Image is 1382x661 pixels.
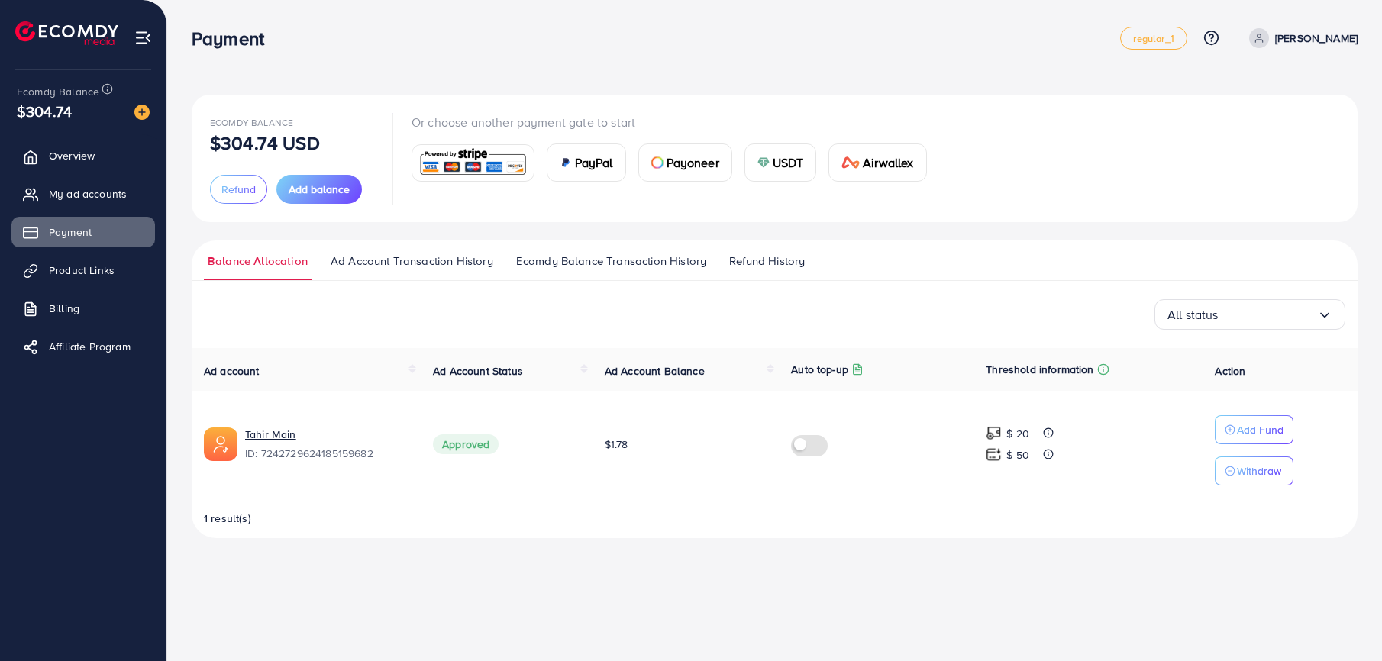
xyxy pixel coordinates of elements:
span: Refund [221,182,256,197]
img: card [757,156,770,169]
img: logo [15,21,118,45]
img: top-up amount [986,447,1002,463]
span: Ecomdy Balance [17,84,99,99]
span: USDT [773,153,804,172]
a: Overview [11,140,155,171]
a: Payment [11,217,155,247]
p: Auto top-up [791,360,848,379]
img: card [841,156,860,169]
span: Payment [49,224,92,240]
img: image [134,105,150,120]
span: Airwallex [863,153,913,172]
p: Threshold information [986,360,1093,379]
span: Affiliate Program [49,339,131,354]
span: Billing [49,301,79,316]
span: Ecomdy Balance [210,116,293,129]
img: ic-ads-acc.e4c84228.svg [204,427,237,461]
img: card [651,156,664,169]
a: My ad accounts [11,179,155,209]
p: $304.74 USD [210,134,320,152]
p: [PERSON_NAME] [1275,29,1358,47]
img: menu [134,29,152,47]
div: <span class='underline'>Tahir Main</span></br>7242729624185159682 [245,427,408,462]
a: card [412,144,534,182]
a: cardPayoneer [638,143,732,182]
p: Add Fund [1237,421,1284,439]
p: $ 20 [1006,424,1029,443]
a: cardPayPal [547,143,626,182]
a: Tahir Main [245,427,408,442]
img: card [560,156,572,169]
a: [PERSON_NAME] [1243,28,1358,48]
span: Refund History [729,253,805,269]
span: Ad account [204,363,260,379]
a: Billing [11,293,155,324]
span: Ecomdy Balance Transaction History [516,253,706,269]
h3: Payment [192,27,276,50]
span: 1 result(s) [204,511,251,526]
a: cardAirwallex [828,143,926,182]
span: Overview [49,148,95,163]
p: Or choose another payment gate to start [412,113,939,131]
span: Ad Account Status [433,363,523,379]
span: Ad Account Transaction History [331,253,493,269]
div: Search for option [1154,299,1345,330]
img: card [417,147,529,179]
button: Add balance [276,175,362,204]
span: Product Links [49,263,115,278]
span: Ad Account Balance [605,363,705,379]
button: Add Fund [1215,415,1293,444]
span: PayPal [575,153,613,172]
p: $ 50 [1006,446,1029,464]
span: $304.74 [17,100,72,122]
span: Balance Allocation [208,253,308,269]
span: regular_1 [1133,34,1174,44]
p: Withdraw [1237,462,1281,480]
img: top-up amount [986,425,1002,441]
button: Refund [210,175,267,204]
span: Action [1215,363,1245,379]
iframe: Chat [1317,592,1371,650]
a: cardUSDT [744,143,817,182]
span: My ad accounts [49,186,127,202]
span: Payoneer [667,153,719,172]
input: Search for option [1219,303,1317,327]
span: Add balance [289,182,350,197]
span: Approved [433,434,499,454]
a: Affiliate Program [11,331,155,362]
a: regular_1 [1120,27,1187,50]
span: $1.78 [605,437,628,452]
span: All status [1167,303,1219,327]
button: Withdraw [1215,456,1293,485]
a: Product Links [11,255,155,285]
span: ID: 7242729624185159682 [245,446,408,461]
